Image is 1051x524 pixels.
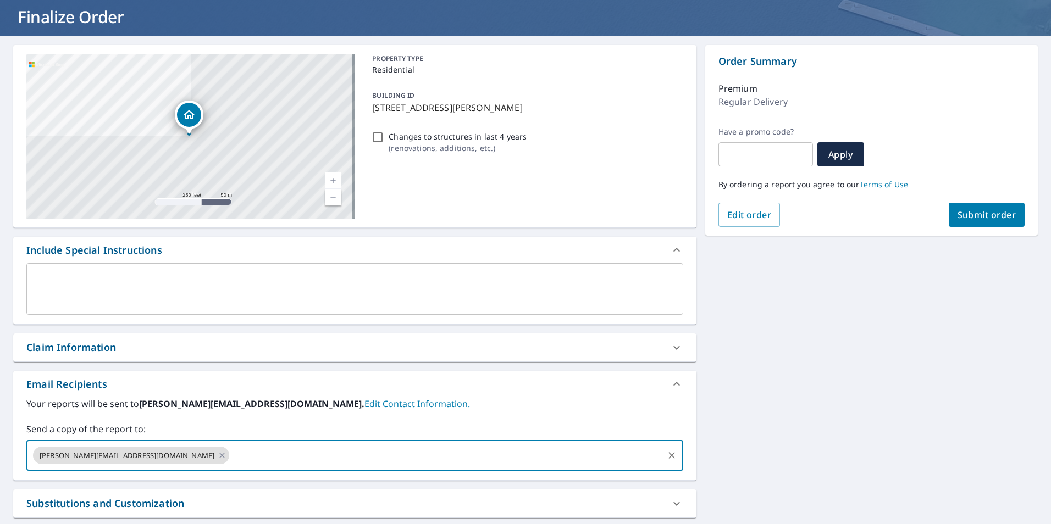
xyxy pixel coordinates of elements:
[372,91,414,100] p: BUILDING ID
[13,489,696,517] div: Substitutions and Customization
[718,82,757,95] p: Premium
[389,131,527,142] p: Changes to structures in last 4 years
[718,95,788,108] p: Regular Delivery
[826,148,855,160] span: Apply
[372,54,678,64] p: PROPERTY TYPE
[860,179,909,189] a: Terms of Use
[372,101,678,114] p: [STREET_ADDRESS][PERSON_NAME]
[949,203,1025,227] button: Submit order
[26,340,116,355] div: Claim Information
[958,209,1016,221] span: Submit order
[26,397,683,410] label: Your reports will be sent to
[13,237,696,263] div: Include Special Instructions
[13,333,696,361] div: Claim Information
[325,172,341,189] a: Current Level 17, Zoom In
[664,448,679,463] button: Clear
[718,54,1025,69] p: Order Summary
[718,203,781,227] button: Edit order
[325,189,341,205] a: Current Level 17, Zoom Out
[13,371,696,397] div: Email Recipients
[26,243,162,258] div: Include Special Instructions
[33,450,221,461] span: [PERSON_NAME][EMAIL_ADDRESS][DOMAIN_NAME]
[26,422,683,436] label: Send a copy of the report to:
[13,5,1038,28] h1: Finalize Order
[139,398,364,410] b: [PERSON_NAME][EMAIL_ADDRESS][DOMAIN_NAME].
[389,142,527,154] p: ( renovations, additions, etc. )
[33,447,229,464] div: [PERSON_NAME][EMAIL_ADDRESS][DOMAIN_NAME]
[817,142,864,166] button: Apply
[26,377,107,392] div: Email Recipients
[727,209,772,221] span: Edit order
[26,496,184,511] div: Substitutions and Customization
[364,398,470,410] a: EditContactInfo
[175,101,203,135] div: Dropped pin, building 1, Residential property, 157 Braddock Ave Hammonton, NJ 08037
[718,180,1025,189] p: By ordering a report you agree to our
[718,127,813,137] label: Have a promo code?
[372,64,678,75] p: Residential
